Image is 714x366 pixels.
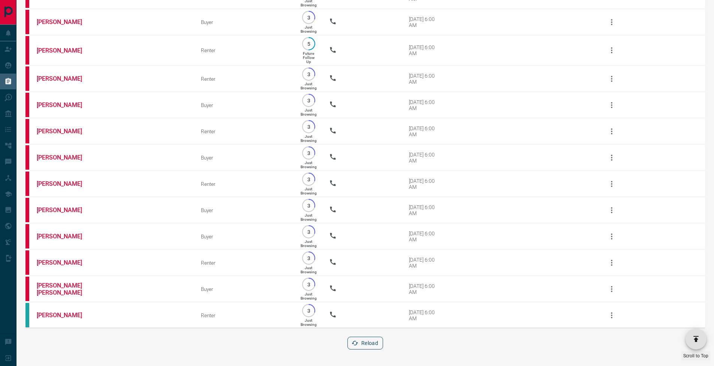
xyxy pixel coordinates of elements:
div: [DATE] 6:00 AM [409,44,441,56]
div: [DATE] 6:00 AM [409,73,441,85]
div: property.ca [25,250,29,275]
p: Just Browsing [301,266,317,274]
a: [PERSON_NAME] [37,101,93,108]
p: 3 [306,282,311,287]
div: Renter [201,181,288,187]
p: 3 [306,176,311,182]
p: 3 [306,71,311,77]
div: Buyer [201,233,288,239]
div: property.ca [25,145,29,170]
div: property.ca [25,10,29,34]
div: Buyer [201,102,288,108]
a: [PERSON_NAME] [37,180,93,187]
a: [PERSON_NAME] [37,233,93,240]
div: property.ca [25,198,29,222]
div: Renter [201,260,288,266]
div: Renter [201,128,288,134]
a: [PERSON_NAME] [37,128,93,135]
a: [PERSON_NAME] [37,312,93,319]
p: Just Browsing [301,134,317,143]
div: property.ca [25,36,29,65]
p: 3 [306,255,311,261]
div: Renter [201,76,288,82]
div: Buyer [201,155,288,161]
p: Just Browsing [301,292,317,300]
p: Just Browsing [301,318,317,327]
a: [PERSON_NAME] [37,154,93,161]
div: property.ca [25,224,29,249]
p: 3 [306,124,311,130]
a: [PERSON_NAME] [37,75,93,82]
div: property.ca [25,93,29,117]
div: [DATE] 6:00 AM [409,257,441,269]
p: 3 [306,308,311,313]
span: Scroll to Top [683,353,708,358]
p: 3 [306,15,311,20]
div: [DATE] 6:00 AM [409,283,441,295]
div: Buyer [201,19,288,25]
div: property.ca [25,172,29,196]
div: [DATE] 6:00 AM [409,204,441,216]
div: [DATE] 6:00 AM [409,125,441,137]
p: Just Browsing [301,108,317,116]
a: [PERSON_NAME] [37,18,93,26]
div: [DATE] 6:00 AM [409,178,441,190]
div: property.ca [25,277,29,301]
a: [PERSON_NAME] [PERSON_NAME] [37,282,93,296]
p: 3 [306,150,311,156]
p: 3 [306,203,311,208]
p: Just Browsing [301,161,317,169]
p: Just Browsing [301,187,317,195]
div: Buyer [201,286,288,292]
div: property.ca [25,66,29,91]
button: Reload [347,337,383,349]
a: [PERSON_NAME] [37,259,93,266]
div: [DATE] 6:00 AM [409,309,441,321]
div: property.ca [25,119,29,143]
a: [PERSON_NAME] [37,47,93,54]
p: Just Browsing [301,213,317,221]
div: [DATE] 6:00 AM [409,152,441,164]
div: Buyer [201,207,288,213]
p: 5 [306,41,311,47]
p: 3 [306,98,311,103]
div: [DATE] 6:00 AM [409,16,441,28]
a: [PERSON_NAME] [37,206,93,214]
div: [DATE] 6:00 AM [409,99,441,111]
p: Just Browsing [301,239,317,248]
p: 3 [306,229,311,235]
p: Just Browsing [301,82,317,90]
p: Just Browsing [301,25,317,33]
p: Future Follow Up [303,51,314,64]
div: Renter [201,312,288,318]
div: [DATE] 6:00 AM [409,230,441,242]
div: Renter [201,47,288,53]
div: condos.ca [25,303,29,327]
